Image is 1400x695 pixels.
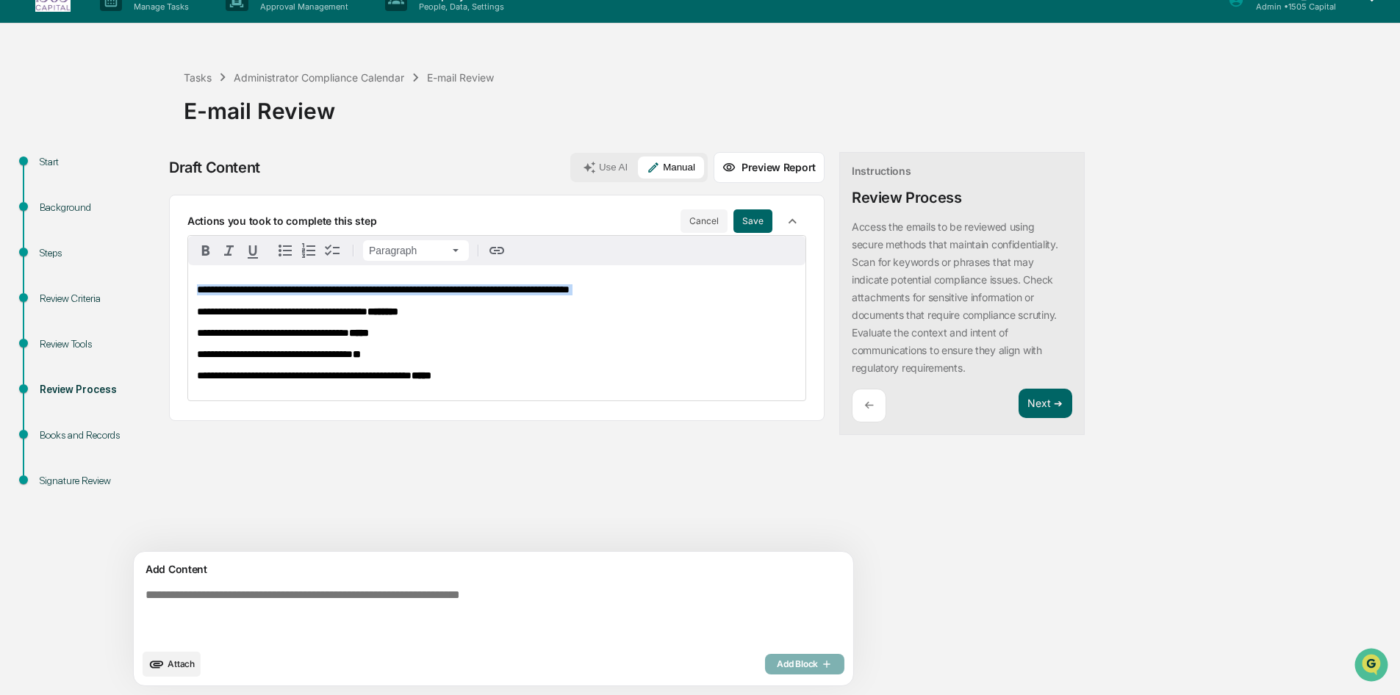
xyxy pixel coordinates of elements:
button: Next ➔ [1019,389,1072,419]
span: • [122,240,127,251]
div: Review Criteria [40,291,160,306]
button: Underline [241,239,265,262]
div: Steps [40,245,160,261]
img: 8933085812038_c878075ebb4cc5468115_72.jpg [31,112,57,139]
button: Manual [638,156,704,179]
img: 1746055101610-c473b297-6a78-478c-a979-82029cc54cd1 [15,112,41,139]
div: Start [40,154,160,170]
button: Start new chat [250,117,268,134]
span: [DATE] [130,200,160,212]
a: 🗄️Attestations [101,295,188,321]
div: Background [40,200,160,215]
button: Italic [218,239,241,262]
button: See all [228,160,268,178]
button: Block type [363,240,469,261]
p: Actions you took to complete this step [187,215,376,227]
span: • [122,200,127,212]
p: Manage Tasks [122,1,196,12]
span: Data Lookup [29,328,93,343]
button: Save [733,209,772,233]
p: People, Data, Settings [407,1,511,12]
button: Use AI [574,156,636,179]
iframe: Open customer support [1353,647,1393,686]
span: [PERSON_NAME] [46,240,119,251]
div: Draft Content [169,159,260,176]
div: Administrator Compliance Calendar [234,71,404,84]
span: Attach [168,658,195,669]
span: [PERSON_NAME] [46,200,119,212]
div: Tasks [184,71,212,84]
div: Instructions [852,165,911,177]
button: Preview Report [714,152,825,183]
div: Signature Review [40,473,160,489]
div: Add Content [143,561,844,578]
img: Rachel Stanley [15,186,38,209]
div: Review Process [40,382,160,397]
span: Attestations [121,300,182,315]
span: [DATE] [130,240,160,251]
div: 🔎 [15,330,26,342]
p: Access the emails to be reviewed using secure methods that maintain confidentiality. Scan for key... [852,220,1058,374]
button: upload document [143,652,201,677]
span: Pylon [146,364,178,375]
span: Preclearance [29,300,95,315]
div: Books and Records [40,428,160,443]
a: 🔎Data Lookup [9,323,98,349]
div: Past conversations [15,163,98,175]
p: ← [864,398,874,412]
button: Cancel [681,209,728,233]
div: We're available if you need us! [66,127,202,139]
p: How can we help? [15,31,268,54]
p: Admin • 1505 Capital [1244,1,1348,12]
a: Powered byPylon [104,364,178,375]
div: 🗄️ [107,302,118,314]
div: Start new chat [66,112,241,127]
img: Rachel Stanley [15,226,38,249]
div: 🖐️ [15,302,26,314]
div: E-mail Review [427,71,494,84]
div: Review Tools [40,336,160,352]
a: 🖐️Preclearance [9,295,101,321]
div: Review Process [852,189,961,206]
p: Approval Management [248,1,356,12]
button: Bold [194,239,218,262]
div: E-mail Review [184,86,1393,124]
